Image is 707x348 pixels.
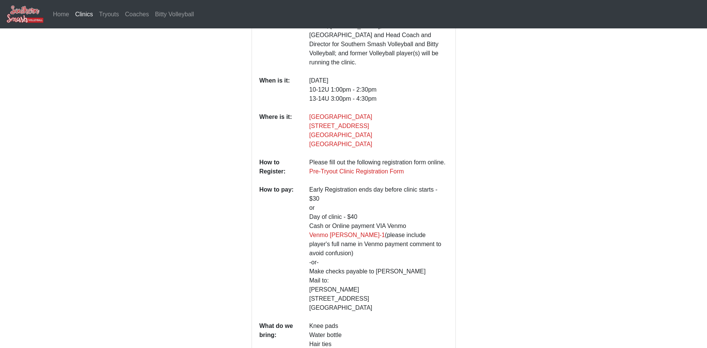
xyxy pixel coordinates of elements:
a: Clinics [72,7,96,22]
dt: Where is it: [254,112,304,158]
p: [DATE] 10-12U 1:00pm - 2:30pm 13-14U 3:00pm - 4:30pm [309,76,448,103]
dt: How to Register: [254,158,304,185]
a: Venmo [PERSON_NAME]-1 [309,232,385,238]
a: Coaches [122,7,152,22]
a: Pre-Tryout Clinic Registration Form [309,168,404,175]
a: Tryouts [96,7,122,22]
p: Early Registration ends day before clinic starts - $30 or Day of clinic - $40 Cash or Online paym... [309,185,448,312]
a: [GEOGRAPHIC_DATA][STREET_ADDRESS][GEOGRAPHIC_DATA][GEOGRAPHIC_DATA] [309,114,373,147]
p: Please fill out the following registration form online. [309,158,448,176]
dt: When is it: [254,76,304,112]
img: Southern Smash Volleyball [6,5,44,23]
a: Home [50,7,72,22]
a: Bitty Volleyball [152,7,197,22]
dt: How to pay: [254,185,304,321]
